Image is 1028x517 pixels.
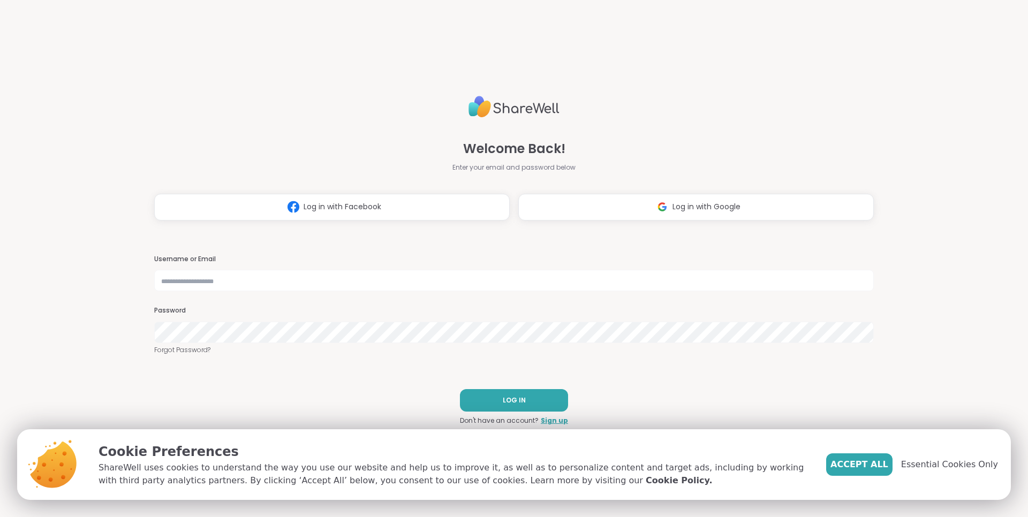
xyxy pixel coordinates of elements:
[541,416,568,425] a: Sign up
[283,197,304,217] img: ShareWell Logomark
[503,396,526,405] span: LOG IN
[518,194,874,221] button: Log in with Google
[901,458,998,471] span: Essential Cookies Only
[463,139,565,158] span: Welcome Back!
[830,458,888,471] span: Accept All
[154,345,874,355] a: Forgot Password?
[99,442,809,461] p: Cookie Preferences
[304,201,381,212] span: Log in with Facebook
[99,461,809,487] p: ShareWell uses cookies to understand the way you use our website and help us to improve it, as we...
[672,201,740,212] span: Log in with Google
[646,474,712,487] a: Cookie Policy.
[460,389,568,412] button: LOG IN
[460,416,539,425] span: Don't have an account?
[826,453,893,476] button: Accept All
[452,163,576,172] span: Enter your email and password below
[154,194,510,221] button: Log in with Facebook
[154,255,874,264] h3: Username or Email
[652,197,672,217] img: ShareWell Logomark
[154,306,874,315] h3: Password
[468,92,560,122] img: ShareWell Logo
